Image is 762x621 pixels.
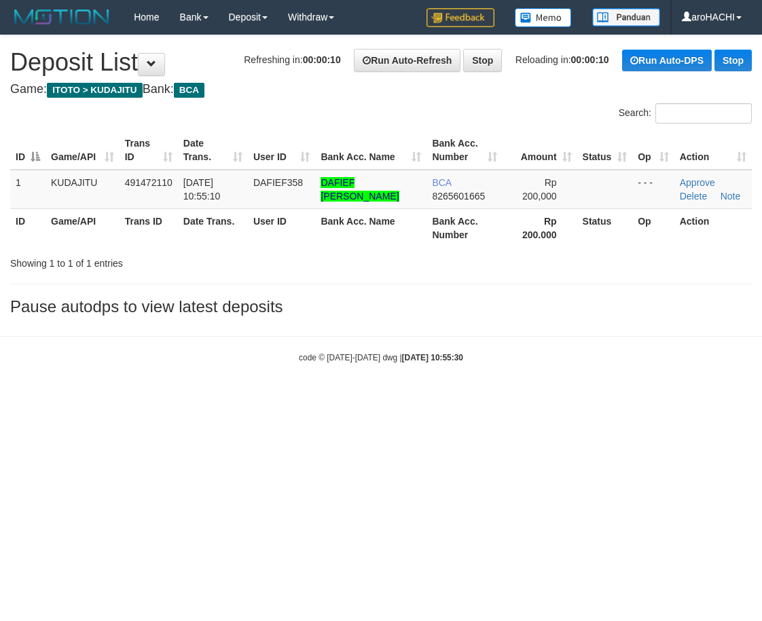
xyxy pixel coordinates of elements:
th: Game/API: activate to sort column ascending [46,131,120,170]
strong: 00:00:10 [303,54,341,65]
td: KUDAJITU [46,170,120,209]
th: Trans ID [120,208,178,247]
th: User ID [248,208,316,247]
a: Note [721,191,741,202]
th: Action [674,208,752,247]
h3: Pause autodps to view latest deposits [10,298,752,316]
span: 491472110 [125,177,173,188]
th: User ID: activate to sort column ascending [248,131,316,170]
th: Op [632,208,674,247]
span: Refreshing in: [244,54,340,65]
a: Stop [714,50,752,71]
th: Bank Acc. Name [315,208,427,247]
th: Action: activate to sort column ascending [674,131,752,170]
strong: 00:00:10 [571,54,609,65]
th: Date Trans.: activate to sort column ascending [178,131,248,170]
span: ITOTO > KUDAJITU [47,83,143,98]
input: Search: [655,103,752,124]
div: Showing 1 to 1 of 1 entries [10,251,308,270]
span: DAFIEF358 [253,177,303,188]
th: Bank Acc. Name: activate to sort column ascending [315,131,427,170]
span: [DATE] 10:55:10 [183,177,221,202]
a: Run Auto-DPS [622,50,712,71]
small: code © [DATE]-[DATE] dwg | [299,353,463,362]
a: Stop [463,49,502,72]
strong: [DATE] 10:55:30 [402,353,463,362]
h4: Game: Bank: [10,83,752,96]
img: panduan.png [592,8,660,26]
img: MOTION_logo.png [10,7,113,27]
span: BCA [432,177,451,188]
h1: Deposit List [10,49,752,76]
th: ID: activate to sort column descending [10,131,46,170]
th: ID [10,208,46,247]
th: Status: activate to sort column ascending [577,131,633,170]
span: Copy 8265601665 to clipboard [432,191,485,202]
th: Game/API [46,208,120,247]
th: Date Trans. [178,208,248,247]
a: DAFIEF [PERSON_NAME] [321,177,399,202]
a: Delete [680,191,707,202]
th: Trans ID: activate to sort column ascending [120,131,178,170]
span: BCA [174,83,204,98]
th: Op: activate to sort column ascending [632,131,674,170]
th: Amount: activate to sort column ascending [503,131,577,170]
th: Bank Acc. Number [427,208,503,247]
span: Reloading in: [515,54,609,65]
a: Run Auto-Refresh [354,49,460,72]
label: Search: [619,103,752,124]
td: - - - [632,170,674,209]
a: Approve [680,177,715,188]
img: Button%20Memo.svg [515,8,572,27]
span: Rp 200,000 [522,177,557,202]
th: Status [577,208,633,247]
th: Rp 200.000 [503,208,577,247]
th: Bank Acc. Number: activate to sort column ascending [427,131,503,170]
img: Feedback.jpg [427,8,494,27]
td: 1 [10,170,46,209]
